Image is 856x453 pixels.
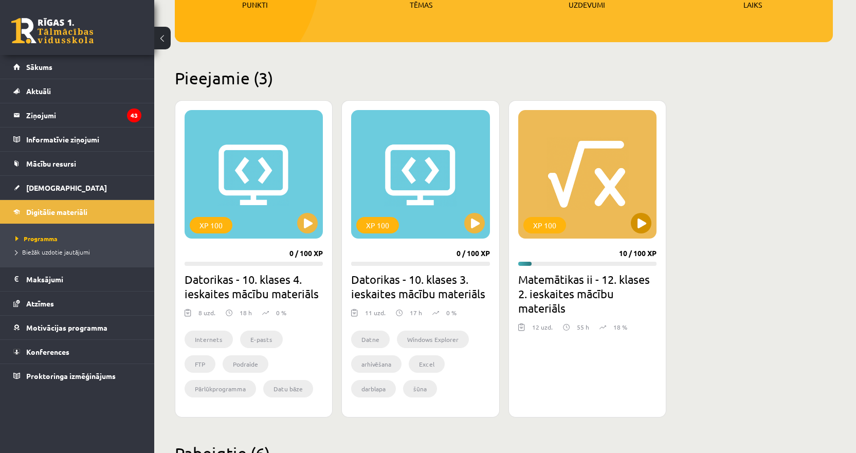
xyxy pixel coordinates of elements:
li: Podraide [223,355,268,373]
span: Konferences [26,347,69,356]
span: Mācību resursi [26,159,76,168]
p: 0 % [276,308,286,317]
legend: Maksājumi [26,267,141,291]
legend: Informatīvie ziņojumi [26,128,141,151]
p: 18 h [240,308,252,317]
i: 43 [127,108,141,122]
h2: Pieejamie (3) [175,68,833,88]
p: 0 % [446,308,457,317]
p: 55 h [577,322,589,332]
a: Rīgas 1. Tālmācības vidusskola [11,18,94,44]
div: XP 100 [356,217,399,233]
div: XP 100 [190,217,232,233]
span: Digitālie materiāli [26,207,87,216]
li: Windows Explorer [397,331,469,348]
li: Datne [351,331,390,348]
span: Biežāk uzdotie jautājumi [15,248,90,256]
h2: Matemātikas ii - 12. klases 2. ieskaites mācību materiāls [518,272,657,315]
a: Atzīmes [13,292,141,315]
a: Mācību resursi [13,152,141,175]
li: Pārlūkprogramma [185,380,256,397]
a: Aktuāli [13,79,141,103]
span: Programma [15,234,58,243]
li: E-pasts [240,331,283,348]
li: šūna [403,380,437,397]
p: 18 % [613,322,627,332]
a: Programma [15,234,144,243]
span: Aktuāli [26,86,51,96]
a: Proktoringa izmēģinājums [13,364,141,388]
span: Atzīmes [26,299,54,308]
a: Maksājumi [13,267,141,291]
li: Internets [185,331,233,348]
span: Motivācijas programma [26,323,107,332]
a: Ziņojumi43 [13,103,141,127]
a: Sākums [13,55,141,79]
div: 8 uzd. [198,308,215,323]
h2: Datorikas - 10. klases 4. ieskaites mācību materiāls [185,272,323,301]
a: Motivācijas programma [13,316,141,339]
div: XP 100 [523,217,566,233]
li: arhivēšana [351,355,402,373]
p: 17 h [410,308,422,317]
a: Konferences [13,340,141,364]
div: 12 uzd. [532,322,553,338]
span: Sākums [26,62,52,71]
span: [DEMOGRAPHIC_DATA] [26,183,107,192]
li: FTP [185,355,215,373]
div: 11 uzd. [365,308,386,323]
h2: Datorikas - 10. klases 3. ieskaites mācību materiāls [351,272,489,301]
a: Informatīvie ziņojumi [13,128,141,151]
li: darblapa [351,380,396,397]
legend: Ziņojumi [26,103,141,127]
li: Datu bāze [263,380,313,397]
a: [DEMOGRAPHIC_DATA] [13,176,141,200]
a: Biežāk uzdotie jautājumi [15,247,144,257]
a: Digitālie materiāli [13,200,141,224]
li: Excel [409,355,445,373]
span: Proktoringa izmēģinājums [26,371,116,380]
